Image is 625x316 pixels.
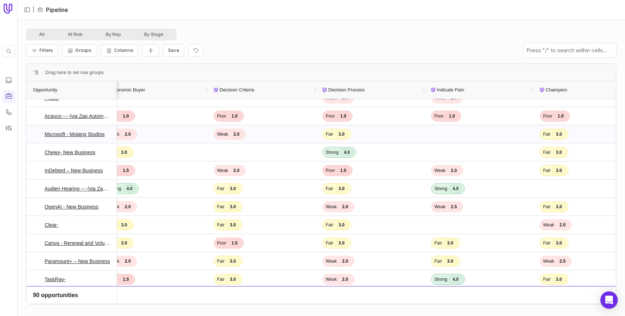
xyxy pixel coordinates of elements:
[434,295,442,300] span: Fair
[45,257,110,266] a: Paramount+ – New Business
[105,81,201,99] div: Economic Buyer
[94,30,133,39] button: By Rep
[45,293,85,302] a: Nabla_PhaseOne
[543,276,551,282] span: Fair
[217,113,226,119] span: Poor
[337,167,349,174] span: 1.5
[339,276,351,283] span: 2.0
[163,44,184,57] button: Create a new saved view
[121,258,134,265] span: 2.0
[326,240,333,246] span: Fair
[556,221,568,229] span: 2.0
[444,258,457,265] span: 3.0
[45,221,58,229] a: Clear-
[434,113,443,119] span: Poor
[45,166,103,175] a: InDebted – New Business
[326,131,333,137] span: Fair
[227,185,239,192] span: 3.0
[326,258,337,264] span: Weak
[214,81,309,99] div: Decision Criteria
[444,239,457,247] span: 3.0
[120,167,132,174] span: 1.5
[553,203,565,210] span: 3.0
[434,204,445,210] span: Weak
[434,240,442,246] span: Fair
[524,43,616,58] input: Press "/" to search within cells...
[45,239,111,247] a: Canva - Renewal and Volume-Based Expansion
[543,240,551,246] span: Fair
[33,5,34,14] span: |
[45,184,111,193] a: Audien Hearing --- (via Zap Automation)
[326,149,338,155] span: Strong
[431,81,527,99] div: Indicate Pain
[553,149,565,156] span: 3.0
[217,258,225,264] span: Fair
[227,258,239,265] span: 3.0
[553,276,565,283] span: 3.0
[326,204,337,210] span: Weak
[217,276,225,282] span: Fair
[339,203,351,210] span: 2.0
[326,186,333,192] span: Fair
[45,130,105,139] a: Microsoft - Mojang Studios
[446,112,458,120] span: 1.0
[227,221,239,229] span: 3.0
[188,44,204,57] button: Reset view
[45,148,95,157] a: Chewy- New Business
[217,131,228,137] span: Weak
[168,48,179,53] span: Save
[62,44,96,57] button: Group Pipeline
[230,167,242,174] span: 2.0
[227,203,239,210] span: 3.0
[339,258,351,265] span: 2.0
[337,112,349,120] span: 1.0
[434,186,447,192] span: Strong
[336,294,348,301] span: 3.0
[326,276,337,282] span: Weak
[230,294,242,301] span: 2.0
[217,186,225,192] span: Fair
[543,149,551,155] span: Fair
[543,258,554,264] span: Weak
[449,276,462,283] span: 4.0
[341,149,353,156] span: 4.0
[133,30,175,39] button: By Stage
[546,86,567,94] span: Champion
[217,222,225,228] span: Fair
[228,239,241,247] span: 1.5
[554,112,567,120] span: 1.0
[543,168,551,173] span: Fair
[220,86,254,94] span: Decision Criteria
[543,204,551,210] span: Fair
[114,48,133,53] span: Columns
[553,294,565,301] span: 3.0
[45,275,66,284] a: TaskRay-
[230,131,242,138] span: 2.0
[447,203,460,210] span: 2.5
[121,203,134,210] span: 2.0
[449,185,462,192] span: 4.0
[227,276,239,283] span: 3.0
[217,240,226,246] span: Poor
[39,48,53,53] span: Filters
[543,131,551,137] span: Fair
[45,202,99,211] a: OpenAI - New Business
[123,185,136,192] span: 4.0
[118,239,130,247] span: 3.0
[556,258,568,265] span: 2.5
[33,86,57,94] span: Opportunity
[434,168,445,173] span: Weak
[217,295,228,300] span: Weak
[336,131,348,138] span: 3.0
[75,48,91,53] span: Groups
[553,239,565,247] span: 3.0
[543,222,554,228] span: Weak
[45,68,104,77] span: Drag here to set row groups
[120,112,132,120] span: 1.0
[120,276,132,283] span: 1.5
[111,86,145,94] span: Economic Buyer
[56,30,94,39] button: At Risk
[336,185,348,192] span: 3.0
[328,86,364,94] span: Decision Process
[434,258,442,264] span: Fair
